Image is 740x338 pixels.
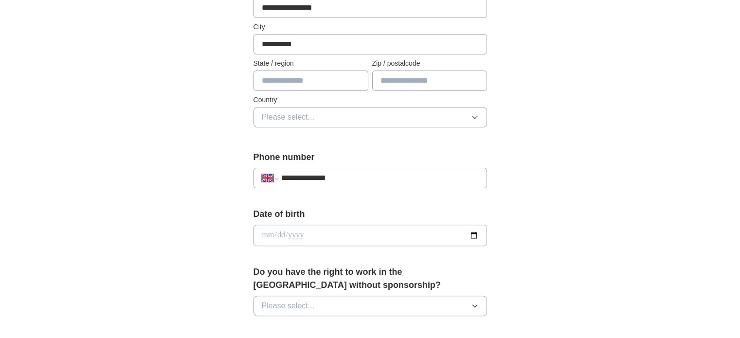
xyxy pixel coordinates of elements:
[253,296,487,316] button: Please select...
[253,107,487,127] button: Please select...
[372,58,487,69] label: Zip / postalcode
[253,151,487,164] label: Phone number
[262,111,315,123] span: Please select...
[253,22,487,32] label: City
[262,300,315,312] span: Please select...
[253,208,487,221] label: Date of birth
[253,58,368,69] label: State / region
[253,266,487,292] label: Do you have the right to work in the [GEOGRAPHIC_DATA] without sponsorship?
[253,95,487,105] label: Country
